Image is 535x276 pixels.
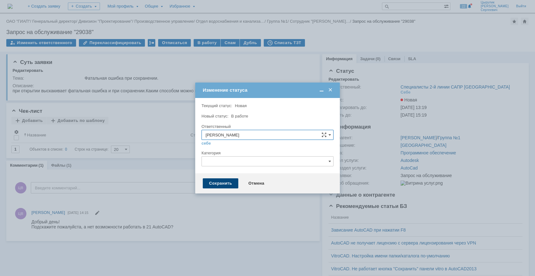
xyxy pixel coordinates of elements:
[201,124,332,129] div: Ответственный
[318,87,325,93] span: Свернуть (Ctrl + M)
[201,103,232,108] label: Текущий статус:
[201,141,211,146] a: себе
[322,132,327,137] span: Сложная форма
[235,103,247,108] span: Новая
[231,114,248,118] span: В работе
[327,87,334,93] span: Закрыть
[201,151,332,155] div: Категория
[201,114,229,118] label: Новый статус:
[203,87,334,93] div: Изменение статуса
